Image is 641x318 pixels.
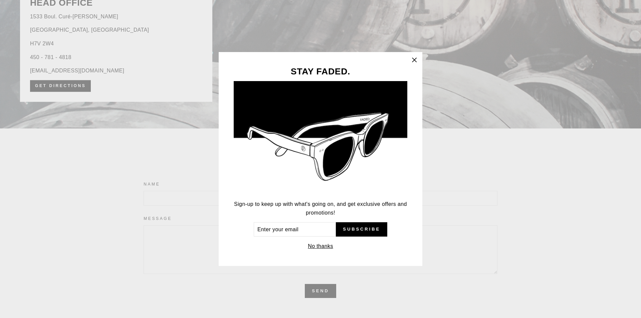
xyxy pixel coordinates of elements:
button: No thanks [306,242,335,251]
button: Subscribe [336,222,387,237]
p: Sign-up to keep up with what's going on, and get exclusive offers and promotions! [234,200,407,217]
input: Enter your email [254,222,336,237]
span: Subscribe [343,226,380,232]
h3: STAY FADED. [234,67,407,76]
